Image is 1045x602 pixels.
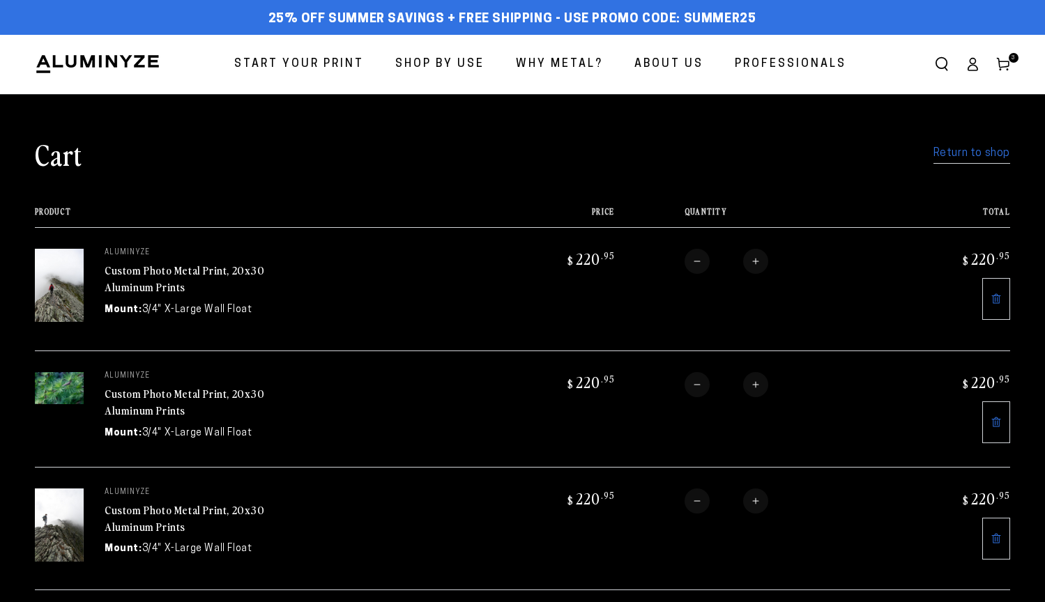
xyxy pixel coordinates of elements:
[885,207,1010,227] th: Total
[490,207,614,227] th: Price
[933,144,1010,164] a: Return to shop
[996,249,1010,261] sup: .95
[624,46,714,83] a: About Us
[35,136,82,172] h1: Cart
[142,302,252,317] dd: 3/4" X-Large Wall Float
[105,262,265,295] a: Custom Photo Metal Print, 20x30 Aluminum Prints
[724,46,857,83] a: Professionals
[963,254,969,268] span: $
[710,372,743,397] input: Quantity for Custom Photo Metal Print, 20x30 Aluminum Prints
[982,278,1010,320] a: Remove 20"x30" Rectangle White Matte Aluminyzed Photo
[961,372,1010,392] bdi: 220
[567,254,574,268] span: $
[105,385,265,419] a: Custom Photo Metal Print, 20x30 Aluminum Prints
[105,541,142,556] dt: Mount:
[710,488,743,514] input: Quantity for Custom Photo Metal Print, 20x30 Aluminum Prints
[567,377,574,391] span: $
[963,493,969,507] span: $
[982,518,1010,559] a: Remove 20"x30" Rectangle White Matte Aluminyzed Photo
[634,54,703,75] span: About Us
[105,249,314,257] p: aluminyze
[926,49,957,79] summary: Search our site
[105,488,314,497] p: aluminyze
[996,373,1010,385] sup: .95
[105,426,142,440] dt: Mount:
[601,373,615,385] sup: .95
[142,426,252,440] dd: 3/4" X-Large Wall Float
[565,249,615,268] bdi: 220
[395,54,485,75] span: Shop By Use
[35,488,84,562] img: 20"x30" Rectangle White Matte Aluminyzed Photo
[35,207,490,227] th: Product
[224,46,374,83] a: Start Your Print
[505,46,613,83] a: Why Metal?
[565,372,615,392] bdi: 220
[268,12,756,27] span: 25% off Summer Savings + Free Shipping - Use Promo Code: SUMMER25
[615,207,886,227] th: Quantity
[961,249,1010,268] bdi: 220
[961,488,1010,508] bdi: 220
[105,372,314,380] p: aluminyze
[1012,53,1016,63] span: 3
[105,302,142,317] dt: Mount:
[567,493,574,507] span: $
[735,54,846,75] span: Professionals
[105,502,265,535] a: Custom Photo Metal Print, 20x30 Aluminum Prints
[35,54,160,75] img: Aluminyze
[385,46,495,83] a: Shop By Use
[142,541,252,556] dd: 3/4" X-Large Wall Float
[565,488,615,508] bdi: 220
[996,489,1010,501] sup: .95
[516,54,603,75] span: Why Metal?
[35,372,84,405] img: 20"x30" Rectangle White Matte Aluminyzed Photo
[963,377,969,391] span: $
[35,249,84,322] img: 20"x30" Rectangle White Matte Aluminyzed Photo
[710,249,743,274] input: Quantity for Custom Photo Metal Print, 20x30 Aluminum Prints
[234,54,364,75] span: Start Your Print
[601,489,615,501] sup: .95
[982,401,1010,443] a: Remove 20"x30" Rectangle White Matte Aluminyzed Photo
[601,249,615,261] sup: .95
